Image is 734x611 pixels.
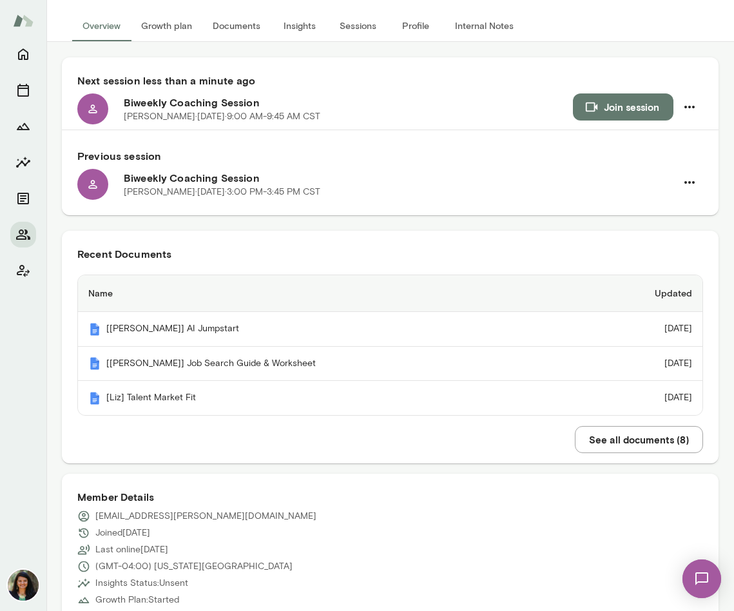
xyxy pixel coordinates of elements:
[124,186,320,199] p: [PERSON_NAME] · [DATE] · 3:00 PM-3:45 PM CST
[10,258,36,284] button: Client app
[387,10,445,41] button: Profile
[131,10,202,41] button: Growth plan
[10,113,36,139] button: Growth Plan
[77,148,703,164] h6: Previous session
[72,10,131,41] button: Overview
[584,312,702,347] td: [DATE]
[78,347,584,382] th: [[PERSON_NAME]] Job Search Guide & Worksheet
[95,577,188,590] p: Insights Status: Unsent
[88,323,101,336] img: Mento
[78,275,584,312] th: Name
[329,10,387,41] button: Sessions
[124,110,320,123] p: [PERSON_NAME] · [DATE] · 9:00 AM-9:45 AM CST
[202,10,271,41] button: Documents
[10,222,36,247] button: Members
[77,73,703,88] h6: Next session less than a minute ago
[95,527,150,539] p: Joined [DATE]
[445,10,524,41] button: Internal Notes
[13,8,34,33] img: Mento
[271,10,329,41] button: Insights
[77,246,703,262] h6: Recent Documents
[124,95,573,110] h6: Biweekly Coaching Session
[10,77,36,103] button: Sessions
[584,381,702,415] td: [DATE]
[78,381,584,415] th: [Liz] Talent Market Fit
[95,594,179,606] p: Growth Plan: Started
[78,312,584,347] th: [[PERSON_NAME]] AI Jumpstart
[10,41,36,67] button: Home
[575,426,703,453] button: See all documents (8)
[10,150,36,175] button: Insights
[88,357,101,370] img: Mento
[573,93,673,121] button: Join session
[95,510,316,523] p: [EMAIL_ADDRESS][PERSON_NAME][DOMAIN_NAME]
[124,170,676,186] h6: Biweekly Coaching Session
[584,347,702,382] td: [DATE]
[95,543,168,556] p: Last online [DATE]
[8,570,39,601] img: Nina Patel
[77,489,703,505] h6: Member Details
[95,560,293,573] p: (GMT-04:00) [US_STATE][GEOGRAPHIC_DATA]
[10,186,36,211] button: Documents
[584,275,702,312] th: Updated
[88,392,101,405] img: Mento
